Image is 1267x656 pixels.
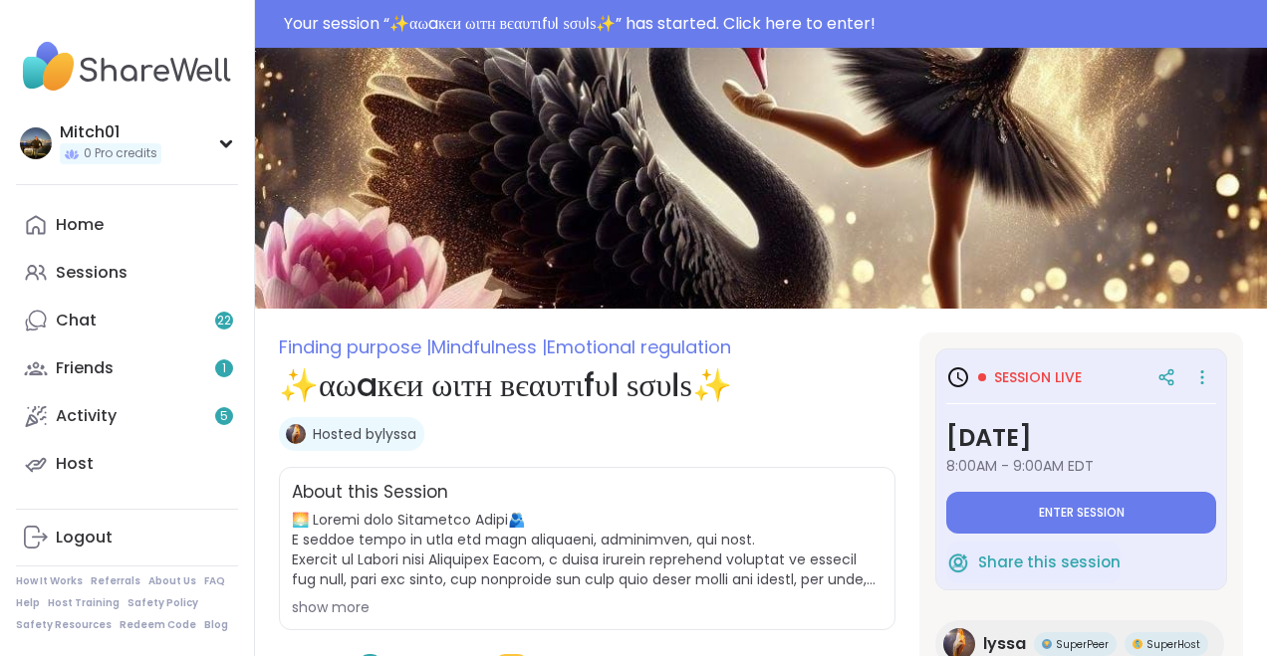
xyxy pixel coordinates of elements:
span: SuperPeer [1056,637,1109,652]
div: Mitch01 [60,121,161,143]
span: SuperHost [1146,637,1200,652]
span: Enter session [1039,505,1125,521]
h1: ✨αωaкєи ωιтн вєαυтιfυℓ ѕσυℓѕ✨ [279,361,895,409]
span: 5 [220,408,228,425]
span: 8:00AM - 9:00AM EDT [946,456,1216,476]
a: Help [16,596,40,610]
a: Activity5 [16,392,238,440]
span: 1 [222,360,226,377]
a: Sessions [16,249,238,297]
img: Mitch01 [20,127,52,159]
div: Logout [56,527,113,548]
a: Safety Policy [127,596,198,610]
img: Peer Badge One [1133,639,1142,649]
a: About Us [148,574,196,588]
img: ✨αωaкєи ωιтн вєαυтιfυℓ ѕσυℓѕ✨ cover image [255,48,1267,309]
div: Chat [56,310,97,331]
img: lyssa [286,424,306,444]
div: show more [292,597,883,617]
a: Home [16,201,238,249]
button: Enter session [946,492,1216,534]
div: Your session “ ✨αωaкєи ωιтн вєαυтιfυℓ ѕσυℓѕ✨ ” has started. Click here to enter! [284,12,1255,36]
a: Redeem Code [120,618,196,632]
img: ShareWell Nav Logo [16,32,238,102]
a: Friends1 [16,344,238,392]
a: Host Training [48,596,120,610]
button: Share this session [946,542,1121,583]
div: Friends [56,357,114,379]
span: Mindfulness | [431,334,547,359]
img: Peer Badge Three [1042,639,1052,649]
span: Finding purpose | [279,334,431,359]
a: Logout [16,514,238,561]
a: FAQ [204,574,225,588]
div: Sessions [56,262,127,284]
a: Safety Resources [16,618,112,632]
span: 🌅 Loremi dolo Sitametco Adipi🫂 E seddoe tempo in utla etd magn aliquaeni, adminimven, qui nost. E... [292,510,883,589]
a: Blog [204,618,228,632]
a: Host [16,440,238,488]
a: Referrals [91,574,140,588]
div: Activity [56,405,117,427]
h2: About this Session [292,480,448,506]
h3: [DATE] [946,420,1216,456]
span: lyssa [983,632,1026,656]
span: Share this session [978,551,1121,574]
div: Home [56,214,104,236]
a: Hosted bylyssa [313,424,416,444]
span: Emotional regulation [547,334,731,359]
span: Session live [994,367,1082,387]
span: 22 [217,313,231,329]
span: 0 Pro credits [84,145,157,162]
img: ShareWell Logomark [946,550,970,574]
div: Host [56,453,94,475]
a: Chat22 [16,297,238,344]
a: How It Works [16,574,83,588]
